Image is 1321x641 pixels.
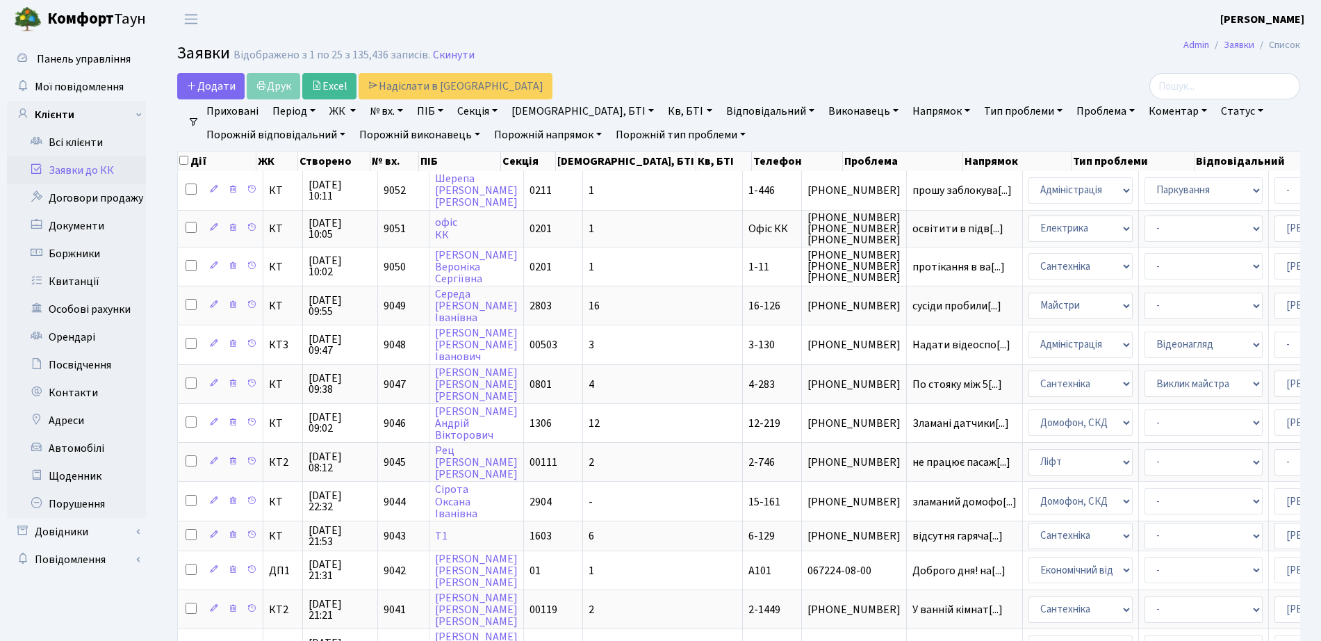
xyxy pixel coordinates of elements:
span: 1603 [530,528,552,544]
a: Порожній тип проблеми [610,123,751,147]
span: КТ [269,418,297,429]
span: [DATE] 08:12 [309,451,372,473]
a: [PERSON_NAME]ВеронікаСергіївна [435,248,518,286]
span: Надати відеоспо[...] [912,337,1010,352]
span: 0201 [530,221,552,236]
span: [PHONE_NUMBER] [807,530,901,542]
a: Коментар [1143,99,1213,123]
span: 6 [589,528,594,544]
a: № вх. [364,99,409,123]
a: [PERSON_NAME] [1220,11,1304,28]
nav: breadcrumb [1163,31,1321,60]
span: 1-11 [748,259,769,275]
span: 00119 [530,602,557,617]
li: Список [1254,38,1300,53]
span: 9050 [384,259,406,275]
a: Admin [1183,38,1209,52]
input: Пошук... [1149,73,1300,99]
a: Мої повідомлення [7,73,146,101]
a: Порожній відповідальний [201,123,351,147]
b: Комфорт [47,8,114,30]
th: ПІБ [419,152,502,171]
a: Повідомлення [7,546,146,574]
a: Особові рахунки [7,295,146,323]
span: [DATE] 09:47 [309,334,372,356]
span: 15-161 [748,494,780,510]
a: Панель управління [7,45,146,73]
a: Порожній напрямок [489,123,607,147]
a: Статус [1215,99,1269,123]
span: 9042 [384,563,406,578]
span: [PHONE_NUMBER] [PHONE_NUMBER] [PHONE_NUMBER] [807,212,901,245]
b: [PERSON_NAME] [1220,12,1304,27]
span: КТ [269,530,297,542]
span: Таун [47,8,146,31]
a: Щоденник [7,462,146,490]
span: КТ2 [269,457,297,468]
a: Період [267,99,321,123]
span: [PHONE_NUMBER] [807,496,901,508]
a: Посвідчення [7,351,146,379]
span: По стояку між 5[...] [912,377,1002,392]
th: Телефон [752,152,843,171]
span: [DATE] 10:02 [309,255,372,277]
th: Створено [298,152,370,171]
span: [DATE] 09:38 [309,373,372,395]
a: Документи [7,212,146,240]
a: Відповідальний [721,99,820,123]
span: Додати [186,79,236,94]
a: Скинути [433,49,475,62]
span: 067224-08-00 [807,565,901,576]
span: 1 [589,183,594,198]
span: [PHONE_NUMBER] [807,418,901,429]
span: відсутня гаряча[...] [912,528,1003,544]
a: [PERSON_NAME]АндрiйВiкторович [435,404,518,443]
span: Панель управління [37,51,131,67]
span: [PHONE_NUMBER] [807,185,901,196]
span: 9049 [384,298,406,314]
a: [PERSON_NAME][PERSON_NAME][PERSON_NAME] [435,590,518,629]
span: 2904 [530,494,552,510]
span: [PHONE_NUMBER] [807,604,901,615]
div: Відображено з 1 по 25 з 135,436 записів. [233,49,430,62]
a: Проблема [1071,99,1140,123]
span: 1 [589,259,594,275]
span: 0801 [530,377,552,392]
span: Доброго дня! на[...] [912,563,1006,578]
span: [DATE] 10:11 [309,179,372,202]
span: Мої повідомлення [35,79,124,95]
span: 1306 [530,416,552,431]
span: 9046 [384,416,406,431]
span: прошу заблокува[...] [912,183,1012,198]
span: 2 [589,602,594,617]
span: КТ [269,496,297,508]
th: Дії [178,152,256,171]
a: ПІБ [411,99,449,123]
span: 6-129 [748,528,775,544]
span: [DATE] 22:32 [309,490,372,512]
span: А101 [748,563,771,578]
img: logo.png [14,6,42,33]
a: Автомобілі [7,435,146,462]
span: 9051 [384,221,406,236]
a: Секція [452,99,503,123]
a: ЖК [324,99,361,123]
span: [DATE] 09:55 [309,295,372,317]
span: [PHONE_NUMBER] [807,339,901,350]
a: Порушення [7,490,146,518]
span: 2803 [530,298,552,314]
span: 2-1449 [748,602,780,617]
span: 00111 [530,455,557,470]
span: [PHONE_NUMBER] [807,457,901,468]
span: [PHONE_NUMBER] [807,379,901,390]
a: Контакти [7,379,146,407]
span: [DATE] 21:53 [309,525,372,547]
a: Орендарі [7,323,146,351]
th: Кв, БТІ [696,152,751,171]
span: 01 [530,563,541,578]
span: 9045 [384,455,406,470]
th: Напрямок [963,152,1072,171]
th: Тип проблеми [1072,152,1195,171]
span: зламаний домофо[...] [912,494,1017,510]
span: КТ [269,379,297,390]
